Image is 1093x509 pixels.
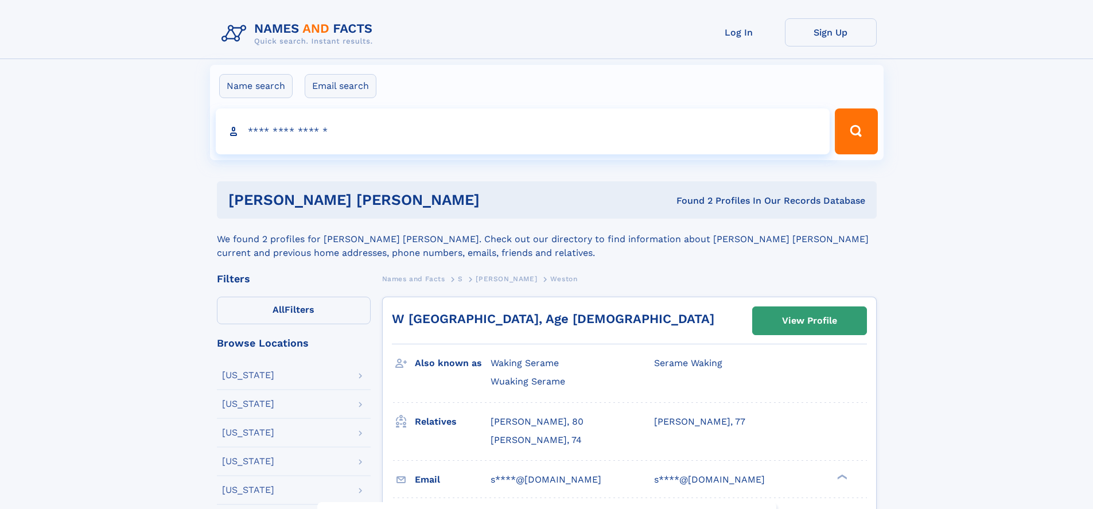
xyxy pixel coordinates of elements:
[476,271,537,286] a: [PERSON_NAME]
[458,275,463,283] span: S
[392,312,714,326] a: W [GEOGRAPHIC_DATA], Age [DEMOGRAPHIC_DATA]
[222,485,274,495] div: [US_STATE]
[222,457,274,466] div: [US_STATE]
[785,18,877,46] a: Sign Up
[491,376,565,387] span: Wuaking Serame
[491,415,584,428] a: [PERSON_NAME], 80
[415,412,491,432] h3: Relatives
[550,275,578,283] span: Weston
[476,275,537,283] span: [PERSON_NAME]
[834,473,848,480] div: ❯
[415,470,491,489] h3: Email
[491,434,582,446] a: [PERSON_NAME], 74
[217,338,371,348] div: Browse Locations
[491,358,559,368] span: Waking Serame
[217,219,877,260] div: We found 2 profiles for [PERSON_NAME] [PERSON_NAME]. Check out our directory to find information ...
[415,353,491,373] h3: Also known as
[222,399,274,409] div: [US_STATE]
[753,307,866,335] a: View Profile
[222,428,274,437] div: [US_STATE]
[305,74,376,98] label: Email search
[219,74,293,98] label: Name search
[217,297,371,324] label: Filters
[782,308,837,334] div: View Profile
[228,193,578,207] h1: [PERSON_NAME] [PERSON_NAME]
[382,271,445,286] a: Names and Facts
[216,108,830,154] input: search input
[693,18,785,46] a: Log In
[217,18,382,49] img: Logo Names and Facts
[654,415,745,428] a: [PERSON_NAME], 77
[835,108,877,154] button: Search Button
[578,195,865,207] div: Found 2 Profiles In Our Records Database
[222,371,274,380] div: [US_STATE]
[654,358,722,368] span: Serame Waking
[217,274,371,284] div: Filters
[273,304,285,315] span: All
[458,271,463,286] a: S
